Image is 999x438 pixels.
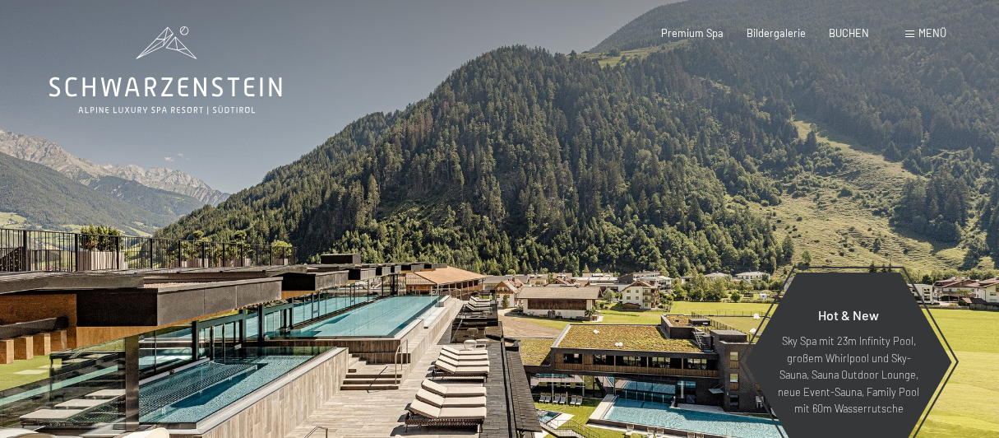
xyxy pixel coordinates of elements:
a: Bildergalerie [747,26,806,40]
span: Hot & New [818,307,879,323]
p: Sky Spa mit 23m Infinity Pool, großem Whirlpool und Sky-Sauna, Sauna Outdoor Lounge, neue Event-S... [777,333,920,417]
a: Premium Spa [661,26,724,40]
span: Menü [918,26,946,40]
a: BUCHEN [829,26,869,40]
